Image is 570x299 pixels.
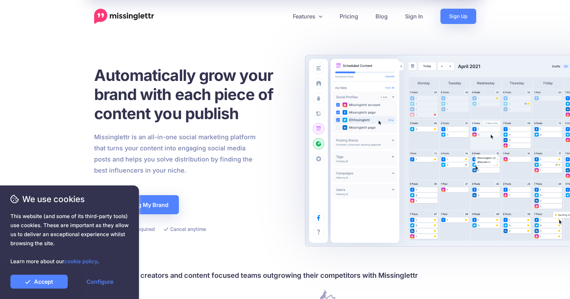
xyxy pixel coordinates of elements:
[10,193,129,205] span: We use cookies
[164,225,206,233] li: Cancel anytime
[71,275,129,289] a: Configure
[94,132,256,176] p: Missinglettr is an all-in-one social marketing platform that turns your content into engaging soc...
[440,9,476,24] a: Sign Up
[64,258,97,265] a: cookie policy
[94,9,154,24] a: Home
[367,9,396,24] a: Blog
[94,66,290,123] h1: Automatically grow your brand with each piece of content you publish
[10,275,68,289] a: Accept
[10,212,129,266] span: This website (and some of its third-party tools) use cookies. These are important as they allow u...
[94,270,476,281] h4: Join 30,000+ creators and content focused teams outgrowing their competitors with Missinglettr
[331,9,367,24] a: Pricing
[396,9,432,24] a: Sign In
[284,9,331,24] a: Features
